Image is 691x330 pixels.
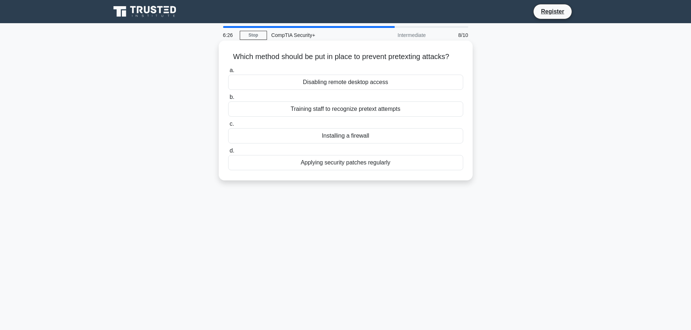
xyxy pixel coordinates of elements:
a: Stop [240,31,267,40]
div: Training staff to recognize pretext attempts [228,101,463,117]
div: Applying security patches regularly [228,155,463,170]
span: c. [230,121,234,127]
div: Intermediate [367,28,430,42]
a: Register [536,7,568,16]
span: b. [230,94,234,100]
span: d. [230,147,234,154]
div: Disabling remote desktop access [228,75,463,90]
div: Installing a firewall [228,128,463,143]
span: a. [230,67,234,73]
div: 8/10 [430,28,473,42]
div: 6:26 [219,28,240,42]
h5: Which method should be put in place to prevent pretexting attacks? [227,52,464,62]
div: CompTIA Security+ [267,28,367,42]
